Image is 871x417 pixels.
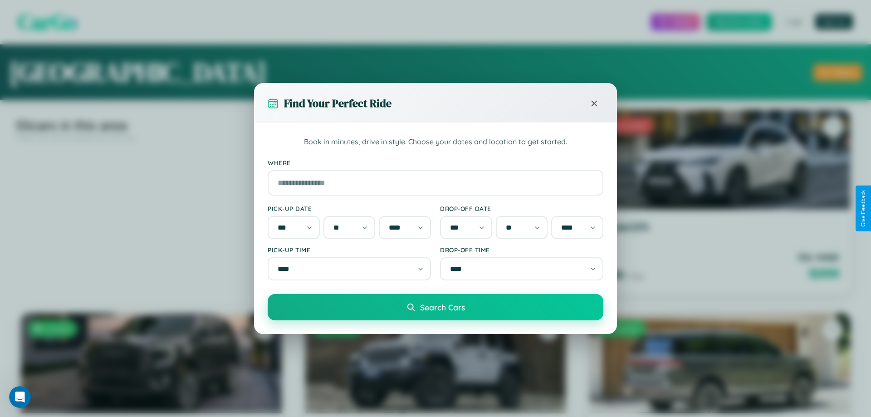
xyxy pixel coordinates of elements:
label: Where [268,159,603,167]
label: Pick-up Date [268,205,431,212]
label: Drop-off Date [440,205,603,212]
span: Search Cars [420,302,465,312]
button: Search Cars [268,294,603,320]
h3: Find Your Perfect Ride [284,96,391,111]
p: Book in minutes, drive in style. Choose your dates and location to get started. [268,136,603,148]
label: Drop-off Time [440,246,603,254]
label: Pick-up Time [268,246,431,254]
